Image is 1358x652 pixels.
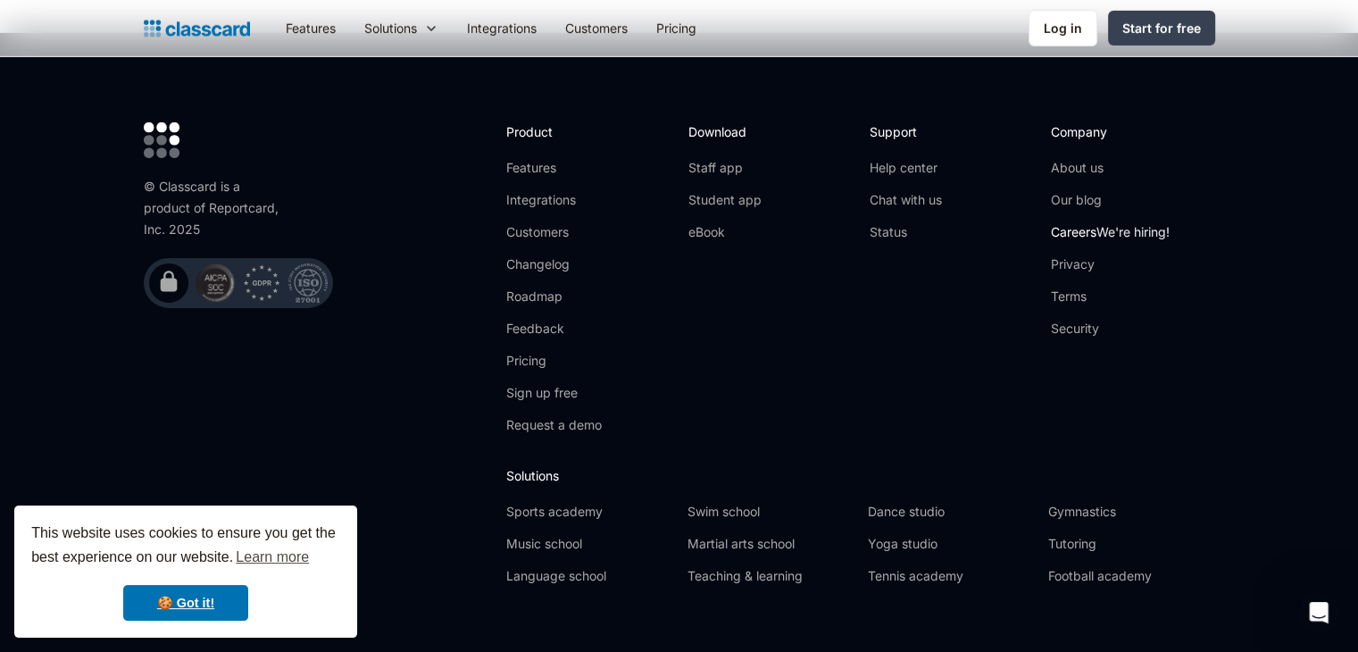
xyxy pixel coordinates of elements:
[1044,19,1082,38] div: Log in
[14,506,357,638] div: cookieconsent
[687,503,853,521] a: Swim school
[687,159,761,177] a: Staff app
[870,191,942,209] a: Chat with us
[687,567,853,585] a: Teaching & learning
[1048,535,1214,553] a: Tutoring
[506,466,1214,485] h2: Solutions
[868,567,1034,585] a: Tennis academy
[123,585,248,621] a: dismiss cookie message
[1108,11,1215,46] a: Start for free
[1297,591,1340,634] iframe: Intercom live chat
[870,223,942,241] a: Status
[551,8,642,48] a: Customers
[506,255,602,273] a: Changelog
[506,320,602,338] a: Feedback
[233,544,312,571] a: learn more about cookies
[144,16,250,41] a: Logo
[506,159,602,177] a: Features
[506,223,602,241] a: Customers
[1051,223,1170,241] a: CareersWe're hiring!
[31,522,340,571] span: This website uses cookies to ensure you get the best experience on our website.
[506,503,672,521] a: Sports academy
[642,8,711,48] a: Pricing
[1029,10,1097,46] a: Log in
[506,535,672,553] a: Music school
[350,8,453,48] div: Solutions
[1051,159,1170,177] a: About us
[868,535,1034,553] a: Yoga studio
[453,8,551,48] a: Integrations
[687,122,761,141] h2: Download
[870,122,942,141] h2: Support
[506,352,602,370] a: Pricing
[271,8,350,48] a: Features
[144,176,287,240] div: © Classcard is a product of Reportcard, Inc. 2025
[1122,19,1201,38] div: Start for free
[1051,320,1170,338] a: Security
[1048,503,1214,521] a: Gymnastics
[506,416,602,434] a: Request a demo
[687,223,761,241] a: eBook
[506,288,602,305] a: Roadmap
[870,159,942,177] a: Help center
[687,535,853,553] a: Martial arts school
[506,384,602,402] a: Sign up free
[687,191,761,209] a: Student app
[506,122,602,141] h2: Product
[1051,191,1170,209] a: Our blog
[1051,122,1170,141] h2: Company
[868,503,1034,521] a: Dance studio
[506,191,602,209] a: Integrations
[1051,288,1170,305] a: Terms
[1048,567,1214,585] a: Football academy
[506,567,672,585] a: Language school
[1051,255,1170,273] a: Privacy
[1096,224,1170,239] span: We're hiring!
[364,19,417,38] div: Solutions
